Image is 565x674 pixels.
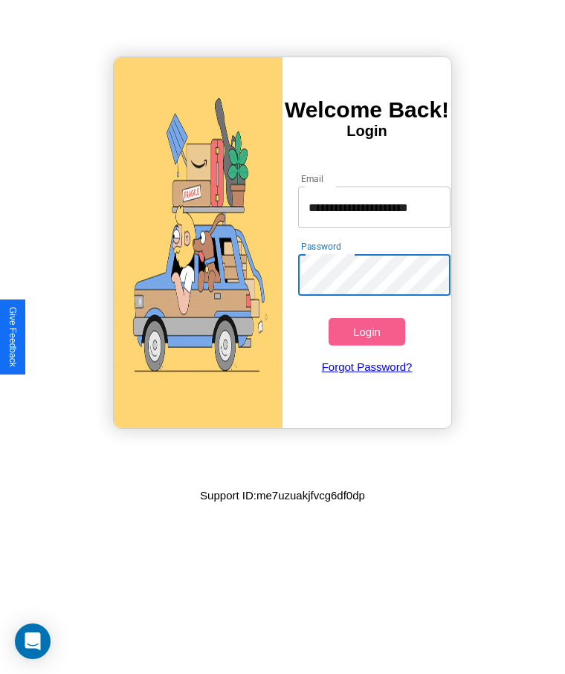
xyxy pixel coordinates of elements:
[301,172,324,185] label: Email
[200,485,365,505] p: Support ID: me7uzuakjfvcg6df0dp
[282,123,451,140] h4: Login
[329,318,404,346] button: Login
[114,57,282,428] img: gif
[15,623,51,659] div: Open Intercom Messenger
[7,307,18,367] div: Give Feedback
[301,240,340,253] label: Password
[291,346,442,388] a: Forgot Password?
[282,97,451,123] h3: Welcome Back!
